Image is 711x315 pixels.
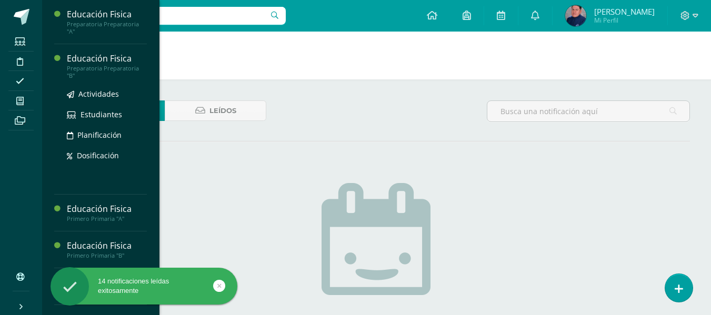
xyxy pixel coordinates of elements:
a: Educación FisicaPrimero Primaria "A" [67,203,147,222]
a: Dosificación [67,149,147,161]
div: Educación Fisica [67,8,147,21]
span: Mi Perfil [594,16,655,25]
div: Primero Primaria "B" [67,252,147,259]
a: Educación FisicaPreparatoria Preparatoria "A" [67,8,147,35]
input: Busca un usuario... [49,7,286,25]
a: Leídos [165,100,266,121]
span: Planificación [77,130,122,140]
a: Estudiantes [67,108,147,120]
span: Actividades [78,89,119,99]
span: Leídos [209,101,236,120]
div: Preparatoria Preparatoria "A" [67,21,147,35]
img: 37cea8b1c8c5f1914d6d055b3bfd190f.png [565,5,586,26]
div: Educación Fisica [67,53,147,65]
a: Actividades [67,88,147,100]
span: [PERSON_NAME] [594,6,655,17]
div: 14 notificaciones leídas exitosamente [51,277,237,296]
span: Dosificación [77,150,119,160]
div: Preparatoria Preparatoria "B" [67,65,147,79]
input: Busca una notificación aquí [487,101,689,121]
div: Primero Primaria "A" [67,215,147,222]
span: Estudiantes [81,109,122,119]
a: Planificación [67,129,147,141]
div: Educación Fisica [67,203,147,215]
a: Educación FisicaPrimero Primaria "B" [67,240,147,259]
div: Educación Fisica [67,240,147,252]
a: Educación FisicaPreparatoria Preparatoria "B" [67,53,147,79]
